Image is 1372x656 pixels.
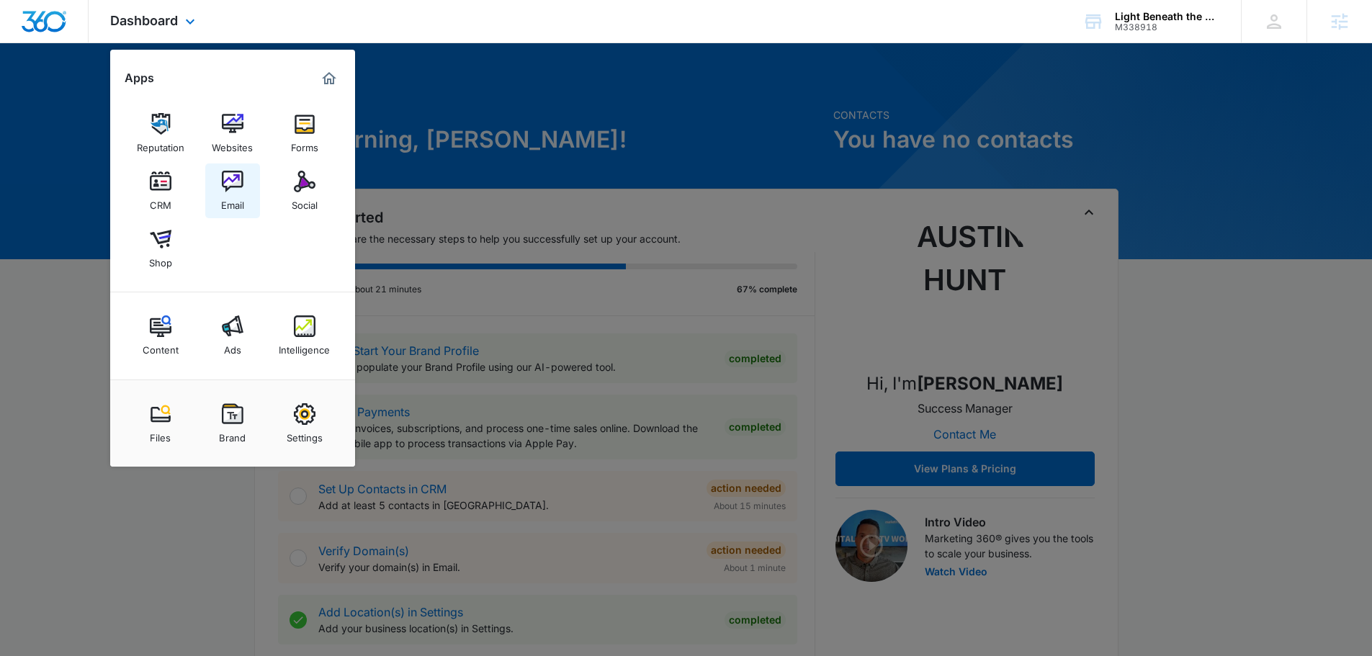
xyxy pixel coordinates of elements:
[125,71,154,85] h2: Apps
[205,163,260,218] a: Email
[205,396,260,451] a: Brand
[133,106,188,161] a: Reputation
[133,163,188,218] a: CRM
[277,308,332,363] a: Intelligence
[287,425,323,444] div: Settings
[279,337,330,356] div: Intelligence
[277,396,332,451] a: Settings
[133,396,188,451] a: Files
[221,192,244,211] div: Email
[1115,11,1220,22] div: account name
[110,13,178,28] span: Dashboard
[277,106,332,161] a: Forms
[291,135,318,153] div: Forms
[292,192,318,211] div: Social
[224,337,241,356] div: Ads
[133,221,188,276] a: Shop
[205,308,260,363] a: Ads
[137,135,184,153] div: Reputation
[205,106,260,161] a: Websites
[143,337,179,356] div: Content
[150,192,171,211] div: CRM
[1115,22,1220,32] div: account id
[150,425,171,444] div: Files
[149,250,172,269] div: Shop
[277,163,332,218] a: Social
[318,67,341,90] a: Marketing 360® Dashboard
[219,425,246,444] div: Brand
[212,135,253,153] div: Websites
[133,308,188,363] a: Content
